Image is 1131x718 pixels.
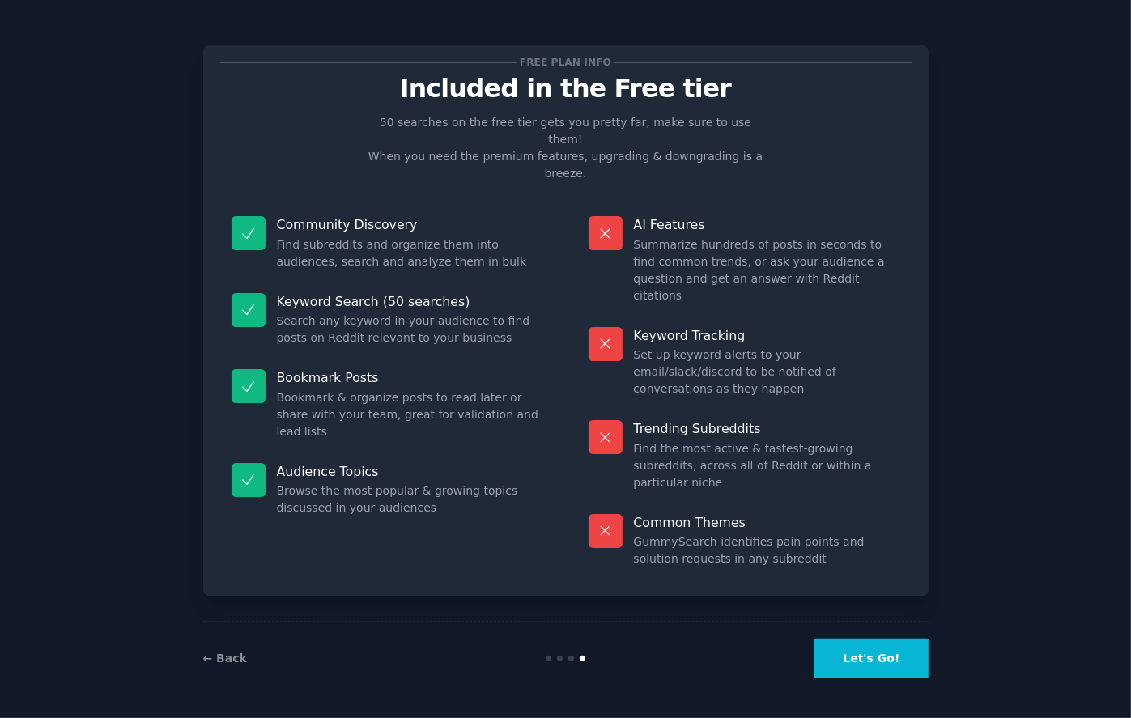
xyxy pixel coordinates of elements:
dd: Bookmark & organize posts to read later or share with your team, great for validation and lead lists [277,389,543,440]
p: Keyword Search (50 searches) [277,293,543,310]
span: Free plan info [517,54,614,71]
p: Common Themes [634,514,900,531]
p: Community Discovery [277,216,543,233]
p: Audience Topics [277,463,543,480]
dd: Summarize hundreds of posts in seconds to find common trends, or ask your audience a question and... [634,236,900,304]
dd: Browse the most popular & growing topics discussed in your audiences [277,482,543,516]
dd: Find subreddits and organize them into audiences, search and analyze them in bulk [277,236,543,270]
p: Included in the Free tier [220,74,912,103]
dd: GummySearch identifies pain points and solution requests in any subreddit [634,533,900,567]
p: AI Features [634,216,900,233]
p: 50 searches on the free tier gets you pretty far, make sure to use them! When you need the premiu... [362,114,770,182]
a: ← Back [203,652,247,665]
p: Bookmark Posts [277,369,543,386]
button: Let's Go! [814,639,928,678]
p: Trending Subreddits [634,420,900,437]
dd: Search any keyword in your audience to find posts on Reddit relevant to your business [277,312,543,346]
p: Keyword Tracking [634,327,900,344]
dd: Set up keyword alerts to your email/slack/discord to be notified of conversations as they happen [634,346,900,397]
dd: Find the most active & fastest-growing subreddits, across all of Reddit or within a particular niche [634,440,900,491]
